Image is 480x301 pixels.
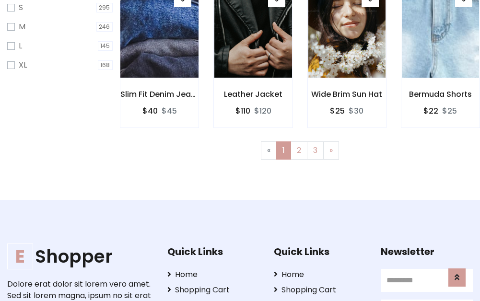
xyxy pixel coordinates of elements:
span: » [329,145,333,156]
h6: $25 [330,106,345,116]
del: $120 [254,105,271,116]
span: 295 [96,3,113,12]
a: Home [274,269,366,280]
a: Shopping Cart [274,284,366,296]
a: 1 [276,141,291,160]
h6: $110 [235,106,250,116]
h1: Shopper [7,246,152,267]
a: 3 [307,141,324,160]
h6: Wide Brim Sun Hat [308,90,386,99]
label: L [19,40,22,52]
label: M [19,21,25,33]
del: $30 [349,105,363,116]
span: 246 [96,22,113,32]
h6: Slim Fit Denim Jeans [120,90,199,99]
h5: Quick Links [274,246,366,257]
a: Home [167,269,259,280]
h5: Newsletter [381,246,473,257]
a: 2 [291,141,307,160]
h5: Quick Links [167,246,259,257]
h6: Bermuda Shorts [401,90,480,99]
span: 145 [98,41,113,51]
span: E [7,243,33,269]
h6: Leather Jacket [214,90,292,99]
nav: Page navigation [127,141,473,160]
del: $45 [162,105,177,116]
label: XL [19,59,27,71]
label: S [19,2,23,13]
a: Shopping Cart [167,284,259,296]
a: Next [323,141,339,160]
h6: $40 [142,106,158,116]
del: $25 [442,105,457,116]
a: EShopper [7,246,152,267]
h6: $22 [423,106,438,116]
span: 168 [98,60,113,70]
